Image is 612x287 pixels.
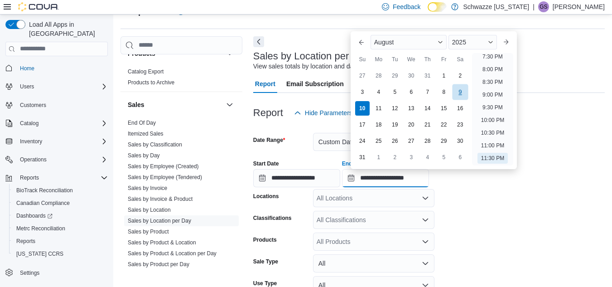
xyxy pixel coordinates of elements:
[13,223,108,234] span: Metrc Reconciliation
[388,85,402,99] div: day-5
[128,141,182,148] a: Sales by Classification
[25,20,108,38] span: Load All Apps in [GEOGRAPHIC_DATA]
[448,35,497,49] div: Button. Open the year selector. 2025 is currently selected.
[120,66,242,92] div: Products
[290,104,356,122] button: Hide Parameters
[20,174,39,181] span: Reports
[128,100,222,109] button: Sales
[371,35,447,49] div: Button. Open the month selector. August is currently selected.
[253,169,340,187] input: Press the down key to open a popover containing a calendar.
[253,280,277,287] label: Use Type
[9,209,111,222] a: Dashboards
[128,206,171,214] span: Sales by Location
[453,134,467,148] div: day-30
[128,228,169,235] span: Sales by Product
[13,210,108,221] span: Dashboards
[13,248,108,259] span: Washington CCRS
[477,115,508,126] li: 10:00 PM
[128,68,164,75] a: Catalog Export
[437,85,451,99] div: day-8
[437,117,451,132] div: day-22
[9,235,111,248] button: Reports
[420,68,435,83] div: day-31
[355,52,370,67] div: Su
[420,52,435,67] div: Th
[16,118,108,129] span: Catalog
[18,2,59,11] img: Cova
[20,269,39,277] span: Settings
[437,52,451,67] div: Fr
[13,198,108,209] span: Canadian Compliance
[128,250,217,257] span: Sales by Product & Location per Day
[128,250,217,257] a: Sales by Product & Location per Day
[371,134,386,148] div: day-25
[404,117,419,132] div: day-20
[354,35,369,49] button: Previous Month
[477,127,508,138] li: 10:30 PM
[16,81,38,92] button: Users
[355,117,370,132] div: day-17
[540,1,547,12] span: GS
[371,52,386,67] div: Mo
[128,239,196,246] a: Sales by Product & Location
[13,236,108,247] span: Reports
[479,51,506,62] li: 7:30 PM
[420,101,435,116] div: day-14
[479,102,506,113] li: 9:30 PM
[128,79,174,86] span: Products to Archive
[453,52,467,67] div: Sa
[420,117,435,132] div: day-21
[16,63,108,74] span: Home
[16,267,108,278] span: Settings
[128,152,160,159] span: Sales by Day
[9,184,111,197] button: BioTrack Reconciliation
[13,210,56,221] a: Dashboards
[354,68,468,165] div: August, 2025
[342,169,429,187] input: Press the down key to enter a popover containing a calendar. Press the escape key to close the po...
[393,2,420,11] span: Feedback
[428,2,447,12] input: Dark Mode
[420,134,435,148] div: day-28
[422,195,429,202] button: Open list of options
[479,77,506,88] li: 8:30 PM
[355,134,370,148] div: day-24
[128,131,164,137] a: Itemized Sales
[499,35,513,49] button: Next month
[388,150,402,165] div: day-2
[533,1,535,12] p: |
[2,117,111,130] button: Catalog
[374,39,394,46] span: August
[437,150,451,165] div: day-5
[2,80,111,93] button: Users
[20,156,47,163] span: Operations
[2,266,111,279] button: Settings
[128,174,202,180] a: Sales by Employee (Tendered)
[538,1,549,12] div: Gulzar Sayall
[224,99,235,110] button: Sales
[16,172,43,183] button: Reports
[371,68,386,83] div: day-28
[371,150,386,165] div: day-1
[437,68,451,83] div: day-1
[253,136,285,144] label: Date Range
[472,53,513,165] ul: Time
[253,160,279,167] label: Start Date
[2,98,111,112] button: Customers
[452,84,468,100] div: day-9
[404,68,419,83] div: day-30
[388,134,402,148] div: day-26
[128,217,191,224] span: Sales by Location per Day
[16,154,50,165] button: Operations
[16,172,108,183] span: Reports
[128,119,156,126] span: End Of Day
[404,150,419,165] div: day-3
[16,199,70,207] span: Canadian Compliance
[253,51,370,62] h3: Sales by Location per Day
[355,85,370,99] div: day-3
[477,140,508,151] li: 11:00 PM
[371,117,386,132] div: day-18
[477,153,508,164] li: 11:30 PM
[13,185,77,196] a: BioTrack Reconciliation
[404,52,419,67] div: We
